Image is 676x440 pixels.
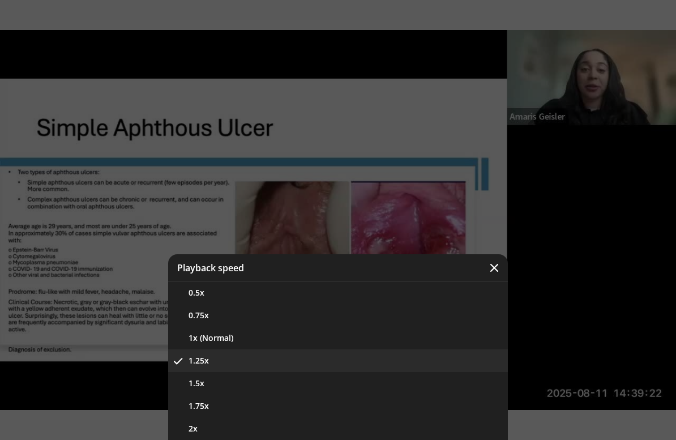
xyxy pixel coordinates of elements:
[168,372,508,395] button: 1.5x
[168,327,508,349] button: 1x (Normal)
[168,417,508,440] button: 2x
[168,281,508,304] button: 0.5x
[168,395,508,417] button: 1.75x
[168,349,508,372] button: 1.25x
[177,263,244,272] p: Playback speed
[168,304,508,327] button: 0.75x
